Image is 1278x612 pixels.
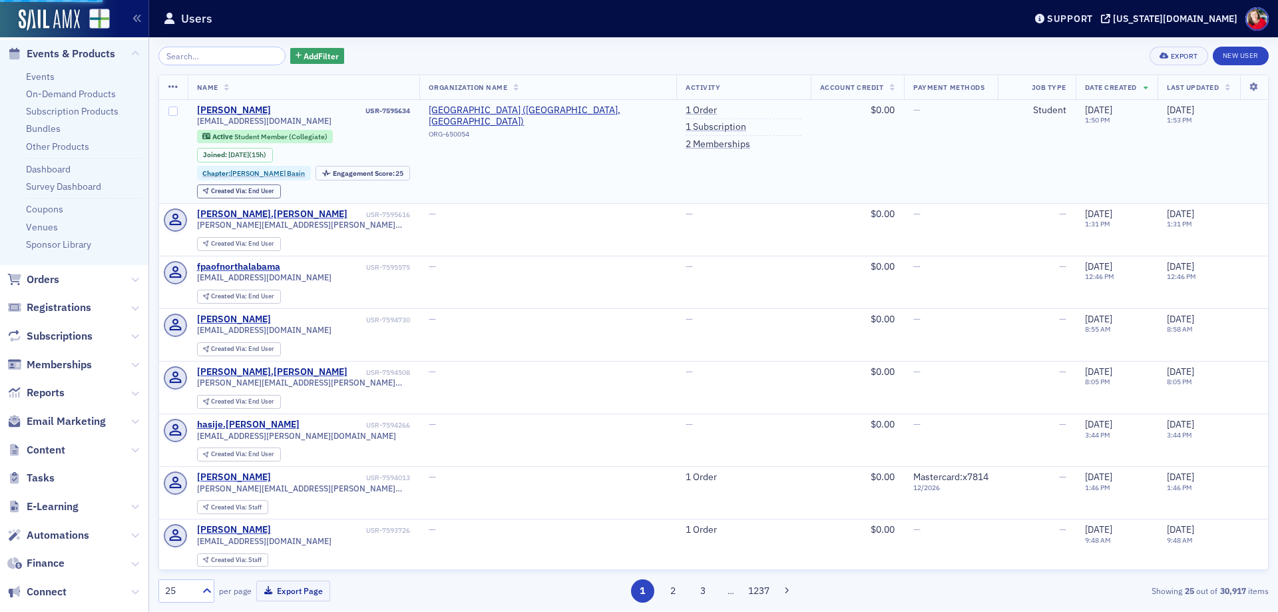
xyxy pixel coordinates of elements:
[1059,523,1066,535] span: —
[197,419,300,431] a: hasije.[PERSON_NAME]
[1167,104,1194,116] span: [DATE]
[197,553,268,567] div: Created Via: Staff
[1167,260,1194,272] span: [DATE]
[1059,260,1066,272] span: —
[27,47,115,61] span: Events & Products
[202,168,230,178] span: Chapter :
[1245,7,1269,31] span: Profile
[686,83,720,92] span: Activity
[1167,115,1192,125] time: 1:53 PM
[19,9,80,31] a: SailAMX
[1085,430,1110,440] time: 3:44 PM
[197,105,271,117] div: [PERSON_NAME]
[211,344,248,353] span: Created Via :
[7,414,106,429] a: Email Marketing
[913,104,921,116] span: —
[211,503,248,511] span: Created Via :
[429,313,436,325] span: —
[7,443,65,458] a: Content
[202,132,327,141] a: Active Student Member (Collegiate)
[1167,430,1192,440] time: 3:44 PM
[197,471,271,483] a: [PERSON_NAME]
[197,148,273,162] div: Joined: 2025-08-19 00:00:00
[1032,83,1066,92] span: Job Type
[1213,47,1269,65] a: New User
[197,272,331,282] span: [EMAIL_ADDRESS][DOMAIN_NAME]
[913,83,984,92] span: Payment Methods
[1085,115,1110,125] time: 1:50 PM
[1085,260,1112,272] span: [DATE]
[1085,313,1112,325] span: [DATE]
[7,386,65,400] a: Reports
[429,471,436,483] span: —
[686,313,693,325] span: —
[1101,14,1242,23] button: [US_STATE][DOMAIN_NAME]
[27,358,92,372] span: Memberships
[26,141,89,153] a: Other Products
[302,421,410,430] div: USR-7594266
[686,471,717,483] a: 1 Order
[429,366,436,378] span: —
[686,366,693,378] span: —
[1085,483,1110,492] time: 1:46 PM
[316,166,410,180] div: Engagement Score: 25
[913,366,921,378] span: —
[871,471,895,483] span: $0.00
[871,313,895,325] span: $0.00
[7,300,91,315] a: Registrations
[27,329,93,344] span: Subscriptions
[7,499,79,514] a: E-Learning
[197,208,347,220] a: [PERSON_NAME].[PERSON_NAME]
[349,210,410,219] div: USR-7595616
[197,314,271,326] a: [PERSON_NAME]
[1150,47,1207,65] button: Export
[27,528,89,543] span: Automations
[871,260,895,272] span: $0.00
[1007,105,1066,117] div: Student
[211,186,248,195] span: Created Via :
[692,579,715,603] button: 3
[89,9,110,29] img: SailAMX
[256,581,330,601] button: Export Page
[1085,377,1110,386] time: 8:05 PM
[27,414,106,429] span: Email Marketing
[871,208,895,220] span: $0.00
[913,483,988,492] span: 12 / 2026
[211,397,248,406] span: Created Via :
[913,313,921,325] span: —
[181,11,212,27] h1: Users
[333,170,404,177] div: 25
[26,163,71,175] a: Dashboard
[1167,523,1194,535] span: [DATE]
[197,524,271,536] a: [PERSON_NAME]
[273,473,410,482] div: USR-7594013
[26,221,58,233] a: Venues
[1167,483,1192,492] time: 1:46 PM
[7,471,55,485] a: Tasks
[211,293,274,300] div: End User
[197,378,411,388] span: [PERSON_NAME][EMAIL_ADDRESS][PERSON_NAME][DOMAIN_NAME]
[197,116,331,126] span: [EMAIL_ADDRESS][DOMAIN_NAME]
[27,585,67,599] span: Connect
[1182,585,1196,597] strong: 25
[1085,272,1114,281] time: 12:46 PM
[202,169,305,178] a: Chapter:[PERSON_NAME] Basin
[686,260,693,272] span: —
[197,448,281,461] div: Created Via: End User
[1167,272,1196,281] time: 12:46 PM
[26,238,91,250] a: Sponsor Library
[197,500,268,514] div: Created Via: Staff
[1167,377,1192,386] time: 8:05 PM
[1167,83,1219,92] span: Last Updated
[1085,535,1111,545] time: 9:48 AM
[211,240,274,248] div: End User
[686,139,750,151] a: 2 Memberships
[26,203,63,215] a: Coupons
[211,450,248,458] span: Created Via :
[429,105,667,128] a: [GEOGRAPHIC_DATA] ([GEOGRAPHIC_DATA], [GEOGRAPHIC_DATA])
[197,325,331,335] span: [EMAIL_ADDRESS][DOMAIN_NAME]
[212,132,234,141] span: Active
[1167,324,1193,334] time: 8:58 AM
